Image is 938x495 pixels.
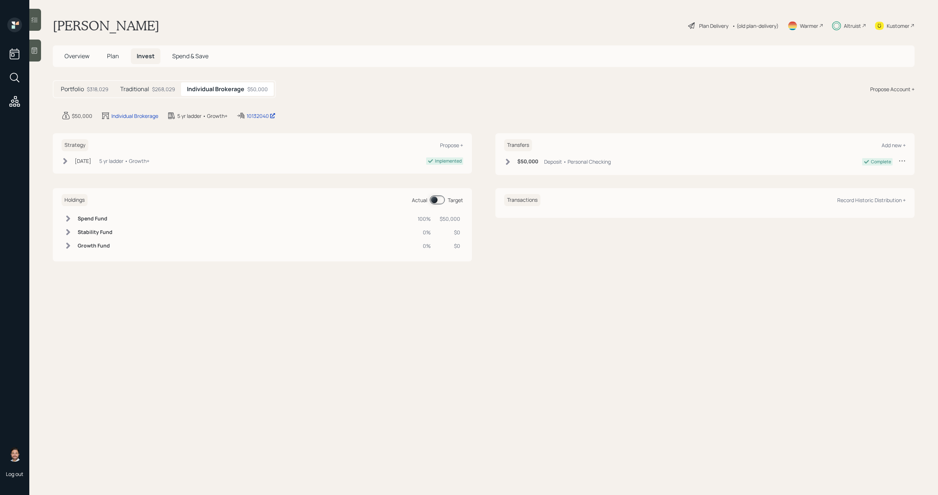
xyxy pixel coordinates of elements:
div: 0% [418,242,431,250]
div: 0% [418,228,431,236]
div: $50,000 [440,215,460,223]
div: Warmer [800,22,818,30]
h5: Traditional [120,86,149,93]
div: 5 yr ladder • Growth+ [99,157,149,165]
h6: Transfers [504,139,532,151]
div: Kustomer [887,22,909,30]
div: [DATE] [75,157,91,165]
span: Invest [137,52,155,60]
div: • (old plan-delivery) [732,22,779,30]
h6: $50,000 [517,159,538,165]
div: Altruist [844,22,861,30]
h6: Holdings [62,194,88,206]
div: Deposit • Personal Checking [544,158,611,165]
div: 10132040 [247,112,276,120]
div: Add new + [882,142,906,149]
div: 100% [418,215,431,223]
div: $0 [440,242,460,250]
span: Overview [64,52,89,60]
h6: Spend Fund [78,216,112,222]
span: Plan [107,52,119,60]
div: Individual Brokerage [111,112,158,120]
div: 5 yr ladder • Growth+ [177,112,228,120]
div: $0 [440,228,460,236]
h6: Strategy [62,139,88,151]
div: Record Historic Distribution + [837,197,906,204]
div: Log out [6,470,23,477]
div: Propose + [440,142,463,149]
div: Target [448,196,463,204]
h6: Growth Fund [78,243,112,249]
div: Actual [412,196,427,204]
div: Plan Delivery [699,22,728,30]
div: Propose Account + [870,85,915,93]
div: Implemented [435,158,462,164]
div: $268,029 [152,85,175,93]
h6: Stability Fund [78,229,112,235]
div: $50,000 [247,85,268,93]
div: Complete [871,159,891,165]
img: michael-russo-headshot.png [7,447,22,462]
div: $318,029 [87,85,108,93]
div: $50,000 [72,112,92,120]
h1: [PERSON_NAME] [53,18,159,34]
h5: Portfolio [61,86,84,93]
h6: Transactions [504,194,540,206]
h5: Individual Brokerage [187,86,244,93]
span: Spend & Save [172,52,208,60]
